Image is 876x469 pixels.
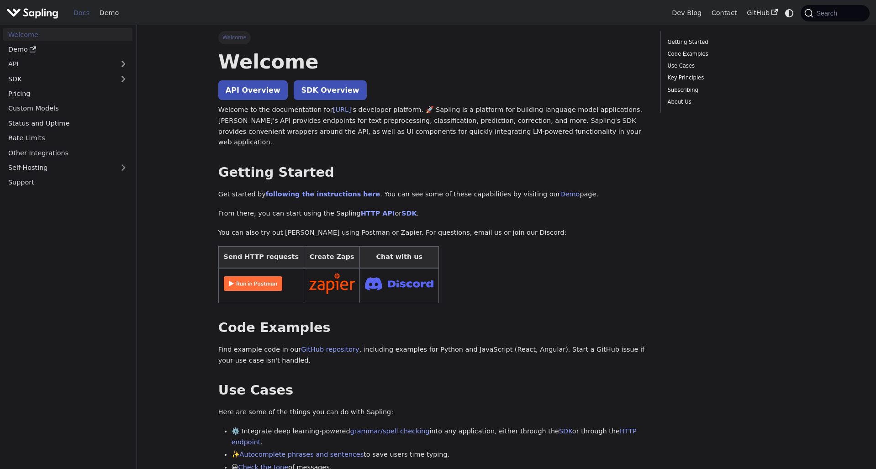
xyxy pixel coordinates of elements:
[668,38,792,47] a: Getting Started
[333,106,351,113] a: [URL]
[232,449,648,460] li: ✨ to save users time typing.
[218,227,648,238] p: You can also try out [PERSON_NAME] using Postman or Zapier. For questions, email us or join our D...
[668,62,792,70] a: Use Cases
[668,86,792,95] a: Subscribing
[69,6,95,20] a: Docs
[668,50,792,58] a: Code Examples
[309,273,355,294] img: Connect in Zapier
[801,5,869,21] button: Search (Command+K)
[3,72,114,85] a: SDK
[232,426,648,448] li: ⚙️ Integrate deep learning-powered into any application, either through the or through the .
[6,6,62,20] a: Sapling.aiSapling.ai
[218,382,648,399] h2: Use Cases
[3,132,132,145] a: Rate Limits
[813,10,843,17] span: Search
[266,190,380,198] a: following the instructions here
[3,28,132,41] a: Welcome
[667,6,706,20] a: Dev Blog
[3,102,132,115] a: Custom Models
[218,31,251,44] span: Welcome
[742,6,782,20] a: GitHub
[3,43,132,56] a: Demo
[294,80,366,100] a: SDK Overview
[668,74,792,82] a: Key Principles
[218,80,288,100] a: API Overview
[559,427,572,435] a: SDK
[301,346,359,353] a: GitHub repository
[114,72,132,85] button: Expand sidebar category 'SDK'
[218,105,648,148] p: Welcome to the documentation for 's developer platform. 🚀 Sapling is a platform for building lang...
[218,189,648,200] p: Get started by . You can see some of these capabilities by visiting our page.
[218,247,304,268] th: Send HTTP requests
[707,6,742,20] a: Contact
[560,190,580,198] a: Demo
[365,274,433,293] img: Join Discord
[114,58,132,71] button: Expand sidebar category 'API'
[783,6,796,20] button: Switch between dark and light mode (currently system mode)
[3,161,132,174] a: Self-Hosting
[218,208,648,219] p: From there, you can start using the Sapling or .
[3,58,114,71] a: API
[240,451,364,458] a: Autocomplete phrases and sentences
[218,164,648,181] h2: Getting Started
[218,49,648,74] h1: Welcome
[668,98,792,106] a: About Us
[218,31,648,44] nav: Breadcrumbs
[218,344,648,366] p: Find example code in our , including examples for Python and JavaScript (React, Angular). Start a...
[218,320,648,336] h2: Code Examples
[350,427,430,435] a: grammar/spell checking
[218,407,648,418] p: Here are some of the things you can do with Sapling:
[6,6,58,20] img: Sapling.ai
[3,146,132,159] a: Other Integrations
[401,210,417,217] a: SDK
[304,247,360,268] th: Create Zaps
[3,176,132,189] a: Support
[3,116,132,130] a: Status and Uptime
[95,6,124,20] a: Demo
[232,427,637,446] a: HTTP endpoint
[360,247,439,268] th: Chat with us
[361,210,395,217] a: HTTP API
[3,87,132,100] a: Pricing
[224,276,282,291] img: Run in Postman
